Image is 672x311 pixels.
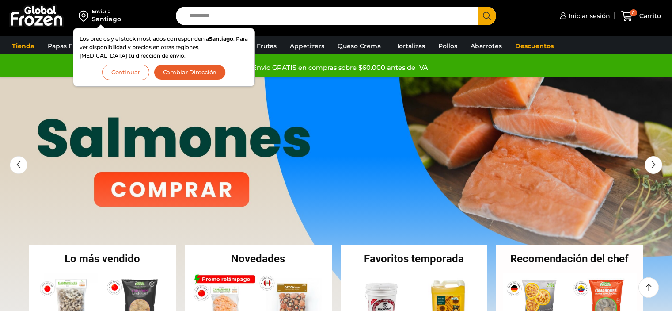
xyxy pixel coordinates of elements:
[185,253,332,264] h2: Novedades
[80,35,248,60] p: Los precios y el stock mostrados corresponden a . Para ver disponibilidad y precios en otras regi...
[645,156,662,174] div: Next slide
[341,253,488,264] h2: Favoritos temporada
[154,65,226,80] button: Cambiar Dirección
[619,6,663,27] a: 0 Carrito
[102,65,149,80] button: Continuar
[558,7,610,25] a: Iniciar sesión
[630,9,637,16] span: 0
[43,38,91,54] a: Papas Fritas
[92,15,121,23] div: Santiago
[496,253,643,264] h2: Recomendación del chef
[434,38,462,54] a: Pollos
[79,8,92,23] img: address-field-icon.svg
[285,38,329,54] a: Appetizers
[10,156,27,174] div: Previous slide
[92,8,121,15] div: Enviar a
[566,12,610,20] span: Iniciar sesión
[29,253,176,264] h2: Lo más vendido
[478,7,496,25] button: Search button
[466,38,506,54] a: Abarrotes
[637,12,661,20] span: Carrito
[209,35,233,42] strong: Santiago
[333,38,385,54] a: Queso Crema
[8,38,39,54] a: Tienda
[390,38,429,54] a: Hortalizas
[511,38,558,54] a: Descuentos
